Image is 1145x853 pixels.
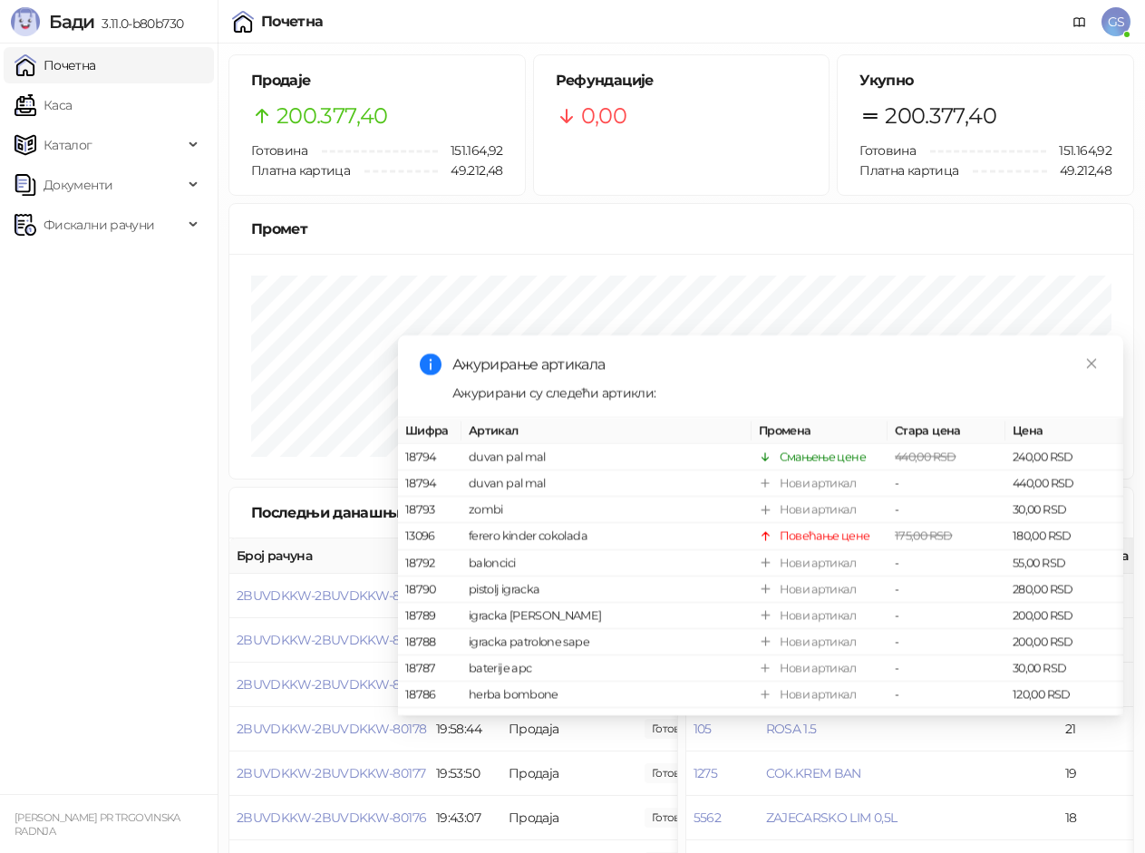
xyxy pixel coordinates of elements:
th: Промена [752,418,888,444]
div: Промет [251,218,1111,240]
div: Ажурирани су следећи артикли: [452,383,1101,402]
h5: Укупно [859,70,1111,92]
div: Повећање цене [780,712,870,730]
span: Платна картица [859,162,958,179]
td: 120,00 RSD [1005,682,1123,708]
td: - [888,577,1005,603]
th: Шифра [398,418,461,444]
div: Нови артикал [780,554,856,572]
span: 2.029,57 [645,808,706,828]
th: Стара цена [888,418,1005,444]
button: 2BUVDKKW-2BUVDKKW-80177 [237,765,425,781]
span: 49.212,48 [1047,160,1111,180]
td: 19:53:50 [429,751,501,796]
span: Фискални рачуни [44,207,154,243]
span: 190,00 [645,763,706,783]
span: 95,00 RSD [895,713,948,727]
div: Почетна [261,15,324,29]
td: 30,00 RSD [1005,497,1123,523]
td: 18794 [398,470,461,497]
td: 18787 [398,655,461,682]
img: Logo [11,7,40,36]
div: Нови артикал [780,500,856,519]
a: Close [1082,354,1101,373]
td: - [888,497,1005,523]
td: - [888,682,1005,708]
td: Продаја [501,751,637,796]
button: 2BUVDKKW-2BUVDKKW-80178 [237,721,426,737]
h5: Рефундације [556,70,808,92]
td: - [888,550,1005,577]
span: 3.11.0-b80b730 [94,15,183,32]
span: 440,00 RSD [895,450,956,463]
td: 18790 [398,577,461,603]
td: NESCAFE CLASSIC 8X20G [461,708,752,734]
th: Цена [1005,418,1123,444]
td: 18793 [398,497,461,523]
td: 280,00 RSD [1005,577,1123,603]
span: 151.164,92 [1046,141,1111,160]
td: 18788 [398,629,461,655]
td: 15749 [398,708,461,734]
span: 151.164,92 [438,141,503,160]
span: Каталог [44,127,92,163]
a: Каса [15,87,72,123]
button: 2BUVDKKW-2BUVDKKW-80179 [237,676,426,693]
button: 2BUVDKKW-2BUVDKKW-80180 [237,632,427,648]
div: Нови артикал [780,606,856,625]
td: 200,00 RSD [1005,603,1123,629]
td: - [888,470,1005,497]
div: Нови артикал [780,580,856,598]
td: 240,00 RSD [1005,444,1123,470]
div: Ажурирање артикала [452,354,1101,375]
td: 18794 [398,444,461,470]
td: 18789 [398,603,461,629]
span: close [1085,357,1098,370]
span: Бади [49,11,94,33]
td: herba bombone [461,682,752,708]
th: Број рачуна [229,538,429,574]
td: - [888,603,1005,629]
a: Почетна [15,47,96,83]
button: 5562 [694,809,721,826]
button: 2BUVDKKW-2BUVDKKW-80181 [237,587,423,604]
div: Нови артикал [780,685,856,703]
td: - [888,655,1005,682]
button: COK.KREM BAN [766,765,861,781]
a: Документација [1065,7,1094,36]
td: 19:43:07 [429,796,501,840]
td: 200,00 RSD [1005,629,1123,655]
div: Нови артикал [780,474,856,492]
button: ZAJECARSKO LIM 0,5L [766,809,898,826]
span: Готовина [251,142,307,159]
td: pistolj igracka [461,577,752,603]
span: 200.377,40 [277,99,388,133]
td: 13096 [398,523,461,549]
td: ferero kinder cokolada [461,523,752,549]
td: 18792 [398,550,461,577]
td: 105,00 RSD [1005,708,1123,734]
span: 0,00 [581,99,626,133]
td: 18786 [398,682,461,708]
td: 440,00 RSD [1005,470,1123,497]
td: 180,00 RSD [1005,523,1123,549]
small: [PERSON_NAME] PR TRGOVINSKA RADNJA [15,811,180,838]
td: zombi [461,497,752,523]
div: Повећање цене [780,527,870,545]
td: baloncici [461,550,752,577]
div: Нови артикал [780,659,856,677]
button: 2BUVDKKW-2BUVDKKW-80176 [237,809,426,826]
span: Документи [44,167,112,203]
div: Смањење цене [780,448,866,466]
td: baterije apc [461,655,752,682]
span: Готовина [859,142,916,159]
td: igracka [PERSON_NAME] [461,603,752,629]
td: igracka patrolone sape [461,629,752,655]
span: Платна картица [251,162,350,179]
